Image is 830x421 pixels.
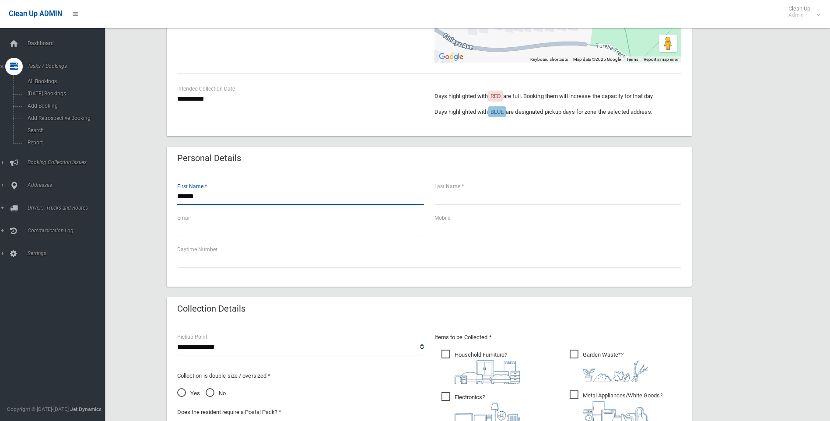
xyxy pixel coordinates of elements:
[25,115,104,121] span: Add Retrospective Booking
[659,35,677,52] button: Drag Pegman onto the map to open Street View
[25,228,112,234] span: Communication Log
[570,350,648,382] span: Garden Waste*
[9,10,62,18] span: Clean Up ADMIN
[573,57,621,62] span: Map data ©2025 Google
[167,150,252,167] header: Personal Details
[490,93,501,99] span: RED
[455,360,520,384] img: aa9efdbe659d29b613fca23ba79d85cb.png
[788,12,810,18] small: Admin
[25,40,112,46] span: Dashboard
[434,332,681,343] p: Items to be Collected *
[434,91,681,102] p: Days highlighted with are full. Booking them will increase the capacity for that day.
[437,51,466,63] a: Open this area in Google Maps (opens a new window)
[626,57,638,62] a: Terms (opens in new tab)
[25,250,112,256] span: Settings
[25,159,112,165] span: Booking Collection Issues
[206,388,226,399] span: No
[25,127,104,133] span: Search
[583,351,648,382] i: ?
[177,407,281,417] label: Does the resident require a Postal Pack? *
[644,57,679,62] a: Report a map error
[25,205,112,211] span: Drivers, Trucks and Routes
[455,351,520,384] i: ?
[25,103,104,109] span: Add Booking
[437,51,466,63] img: Google
[177,371,424,381] p: Collection is double size / oversized *
[784,5,819,18] span: Clean Up
[530,56,568,63] button: Keyboard shortcuts
[490,109,504,115] span: BLUE
[441,350,520,384] span: Household Furniture
[167,300,256,317] header: Collection Details
[25,63,112,69] span: Tasks / Bookings
[7,406,69,412] span: Copyright © [DATE]-[DATE]
[583,360,648,382] img: 4fd8a5c772b2c999c83690221e5242e0.png
[70,406,102,412] strong: Jet Dynamics
[25,78,104,84] span: All Bookings
[177,388,200,399] span: Yes
[25,91,104,97] span: [DATE] Bookings
[25,140,104,146] span: Report
[434,107,681,117] p: Days highlighted with are designated pickup days for zone the selected address.
[25,182,112,188] span: Addresses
